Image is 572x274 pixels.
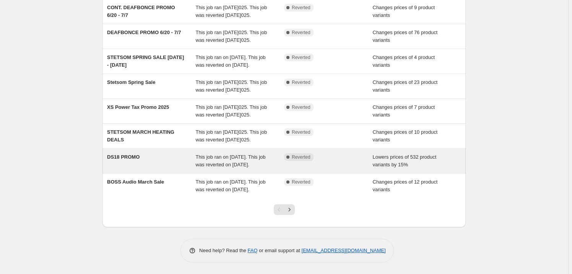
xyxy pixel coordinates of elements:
[292,5,310,11] span: Reverted
[107,104,169,110] span: XS Power Tax Promo 2025
[196,129,267,143] span: This job ran [DATE]025. This job was reverted [DATE]025.
[292,30,310,36] span: Reverted
[196,5,267,18] span: This job ran [DATE]025. This job was reverted [DATE]025.
[107,5,175,18] span: CONT. DEAFBONCE PROMO 6/20 - 7/7
[107,79,155,85] span: Stetsom Spring Sale
[107,54,184,68] span: STETSOM SPRING SALE [DATE] - [DATE]
[373,79,438,93] span: Changes prices of 23 product variants
[196,154,266,167] span: This job ran on [DATE]. This job was reverted on [DATE].
[196,54,266,68] span: This job ran on [DATE]. This job was reverted on [DATE].
[373,104,435,118] span: Changes prices of 7 product variants
[373,54,435,68] span: Changes prices of 4 product variants
[373,5,435,18] span: Changes prices of 9 product variants
[284,204,295,215] button: Next
[292,154,310,160] span: Reverted
[196,79,267,93] span: This job ran [DATE]025. This job was reverted [DATE]025.
[292,54,310,61] span: Reverted
[196,104,267,118] span: This job ran [DATE]025. This job was reverted [DATE]025.
[274,204,295,215] nav: Pagination
[373,129,438,143] span: Changes prices of 10 product variants
[373,30,438,43] span: Changes prices of 76 product variants
[196,30,267,43] span: This job ran [DATE]025. This job was reverted [DATE]025.
[107,154,140,160] span: DS18 PROMO
[258,248,302,253] span: or email support at
[292,104,310,110] span: Reverted
[302,248,386,253] a: [EMAIL_ADDRESS][DOMAIN_NAME]
[373,154,437,167] span: Lowers prices of 532 product variants by 15%
[373,179,438,192] span: Changes prices of 12 product variants
[107,30,181,35] span: DEAFBONCE PROMO 6/20 - 7/7
[196,179,266,192] span: This job ran on [DATE]. This job was reverted on [DATE].
[107,179,164,185] span: BOSS Audio March Sale
[248,248,258,253] a: FAQ
[199,248,248,253] span: Need help? Read the
[107,129,174,143] span: STETSOM MARCH HEATING DEALS
[292,179,310,185] span: Reverted
[292,129,310,135] span: Reverted
[292,79,310,85] span: Reverted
